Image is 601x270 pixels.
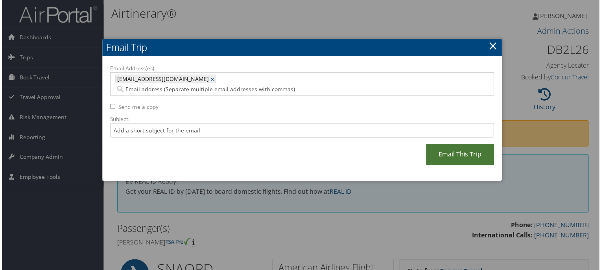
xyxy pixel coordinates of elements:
a: Email This Trip [427,145,495,166]
h2: Email Trip [101,39,503,57]
a: × [210,75,215,83]
label: Email Address(es): [109,65,495,73]
input: Email address (Separate multiple email addresses with commas) [114,86,407,94]
label: Subject: [109,116,495,124]
a: × [490,38,499,54]
label: Send me a copy [117,104,157,112]
input: Add a short subject for the email [109,124,495,138]
span: [EMAIL_ADDRESS][DOMAIN_NAME] [114,75,208,83]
